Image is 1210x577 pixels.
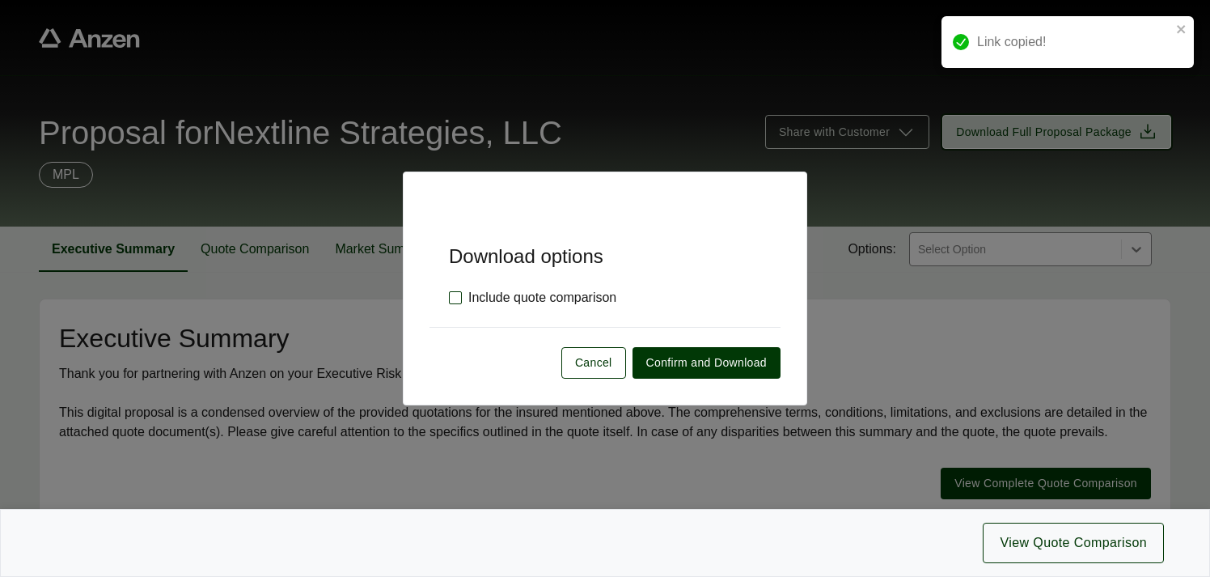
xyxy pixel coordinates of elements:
label: Include quote comparison [449,288,616,308]
button: Confirm and Download [632,347,781,379]
button: View Quote Comparison [983,523,1164,563]
span: Cancel [575,354,612,371]
span: Confirm and Download [646,354,767,371]
button: close [1176,23,1187,36]
div: Link copied! [977,32,1171,52]
button: Cancel [561,347,626,379]
span: View Quote Comparison [1000,533,1147,553]
h5: Download options [429,218,781,269]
